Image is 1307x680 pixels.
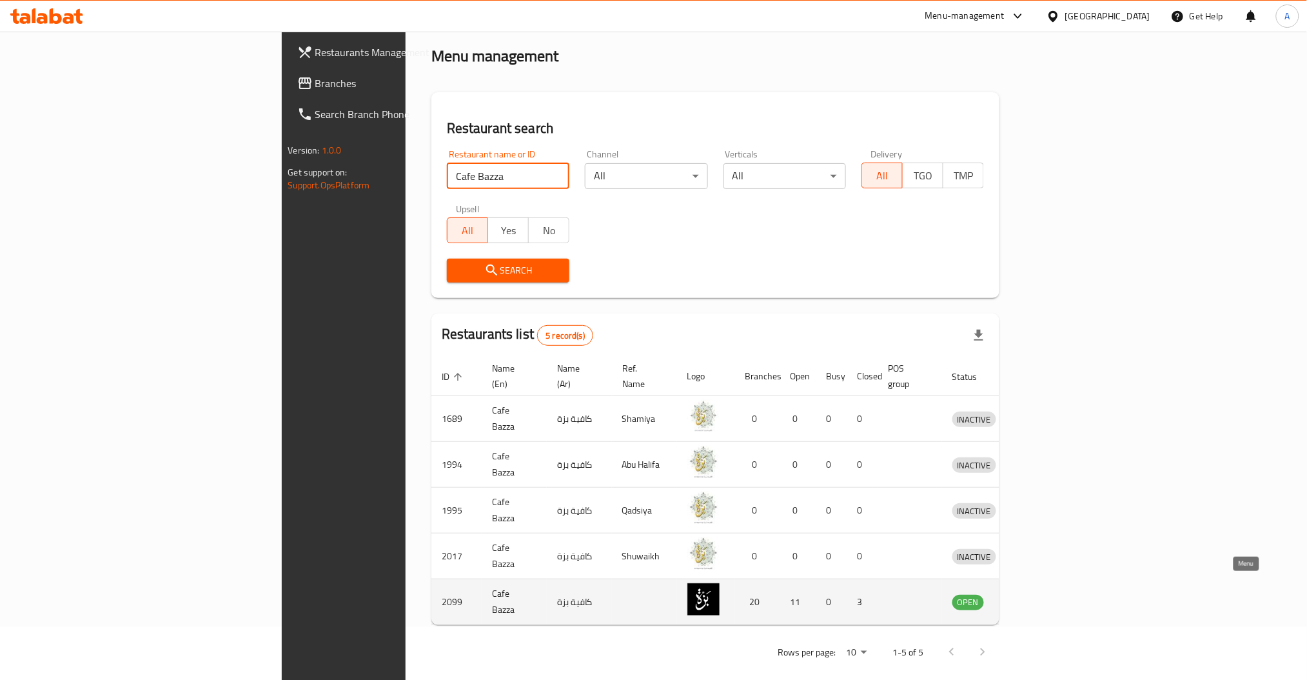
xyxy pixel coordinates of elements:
[948,166,979,185] span: TMP
[482,442,547,488] td: Cafe Bazza
[735,579,780,625] td: 20
[952,549,996,565] div: INACTIVE
[780,579,816,625] td: 11
[315,75,490,91] span: Branches
[315,106,490,122] span: Search Branch Phone
[612,488,677,534] td: Qadsiya
[902,163,943,188] button: TGO
[952,457,996,473] div: INACTIVE
[735,488,780,534] td: 0
[847,442,878,488] td: 0
[585,163,707,189] div: All
[538,330,593,342] span: 5 record(s)
[847,534,878,579] td: 0
[816,488,847,534] td: 0
[870,150,903,159] label: Delivery
[447,217,488,243] button: All
[847,488,878,534] td: 0
[816,534,847,579] td: 0
[867,166,898,185] span: All
[442,369,466,385] span: ID
[861,163,903,188] button: All
[841,643,872,663] div: Rows per page:
[952,503,996,519] div: INACTIVE
[952,595,984,610] div: OPEN
[288,142,320,159] span: Version:
[431,357,1056,625] table: enhanced table
[952,550,996,565] span: INACTIVE
[687,400,720,432] img: Cafe Bazza
[723,163,846,189] div: All
[453,221,483,240] span: All
[447,119,985,138] h2: Restaurant search
[442,325,593,346] h2: Restaurants list
[287,99,500,130] a: Search Branch Phone
[780,442,816,488] td: 0
[778,645,836,661] p: Rows per page:
[908,166,938,185] span: TGO
[534,221,564,240] span: No
[816,442,847,488] td: 0
[780,488,816,534] td: 0
[847,357,878,396] th: Closed
[547,579,612,625] td: كافية بزة
[547,534,612,579] td: كافية بزة
[287,37,500,68] a: Restaurants Management
[889,361,927,392] span: POS group
[952,595,984,610] span: OPEN
[612,442,677,488] td: Abu Halifa
[892,645,923,661] p: 1-5 of 5
[1285,9,1290,23] span: A
[322,142,342,159] span: 1.0.0
[963,320,994,351] div: Export file
[943,163,984,188] button: TMP
[612,396,677,442] td: Shamiya
[482,488,547,534] td: Cafe Bazza
[816,396,847,442] td: 0
[456,205,480,214] label: Upsell
[547,442,612,488] td: كافية بزة
[493,221,524,240] span: Yes
[687,537,720,570] img: Cafe Bazza
[925,8,1005,24] div: Menu-management
[816,579,847,625] td: 0
[447,163,569,189] input: Search for restaurant name or ID..
[735,396,780,442] td: 0
[952,412,996,427] span: INACTIVE
[1065,9,1150,23] div: [GEOGRAPHIC_DATA]
[482,534,547,579] td: Cafe Bazza
[528,217,569,243] button: No
[735,357,780,396] th: Branches
[780,396,816,442] td: 0
[492,361,531,392] span: Name (En)
[847,579,878,625] td: 3
[315,45,490,60] span: Restaurants Management
[952,458,996,473] span: INACTIVE
[547,396,612,442] td: كافية بزة
[288,164,348,181] span: Get support on:
[287,68,500,99] a: Branches
[735,442,780,488] td: 0
[677,357,735,396] th: Logo
[952,412,996,427] div: INACTIVE
[547,488,612,534] td: كافية بزة
[687,583,720,615] img: Cafe Bazza
[447,259,569,283] button: Search
[816,357,847,396] th: Busy
[288,177,370,194] a: Support.OpsPlatform
[487,217,529,243] button: Yes
[622,361,662,392] span: Ref. Name
[687,446,720,478] img: Cafe Bazza
[537,325,593,346] div: Total records count
[482,579,547,625] td: Cafe Bazza
[482,396,547,442] td: Cafe Bazza
[735,534,780,579] td: 0
[687,492,720,524] img: Cafe Bazza
[952,369,994,385] span: Status
[457,263,559,279] span: Search
[847,396,878,442] td: 0
[780,534,816,579] td: 0
[557,361,596,392] span: Name (Ar)
[612,534,677,579] td: Shuwaikh
[952,504,996,519] span: INACTIVE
